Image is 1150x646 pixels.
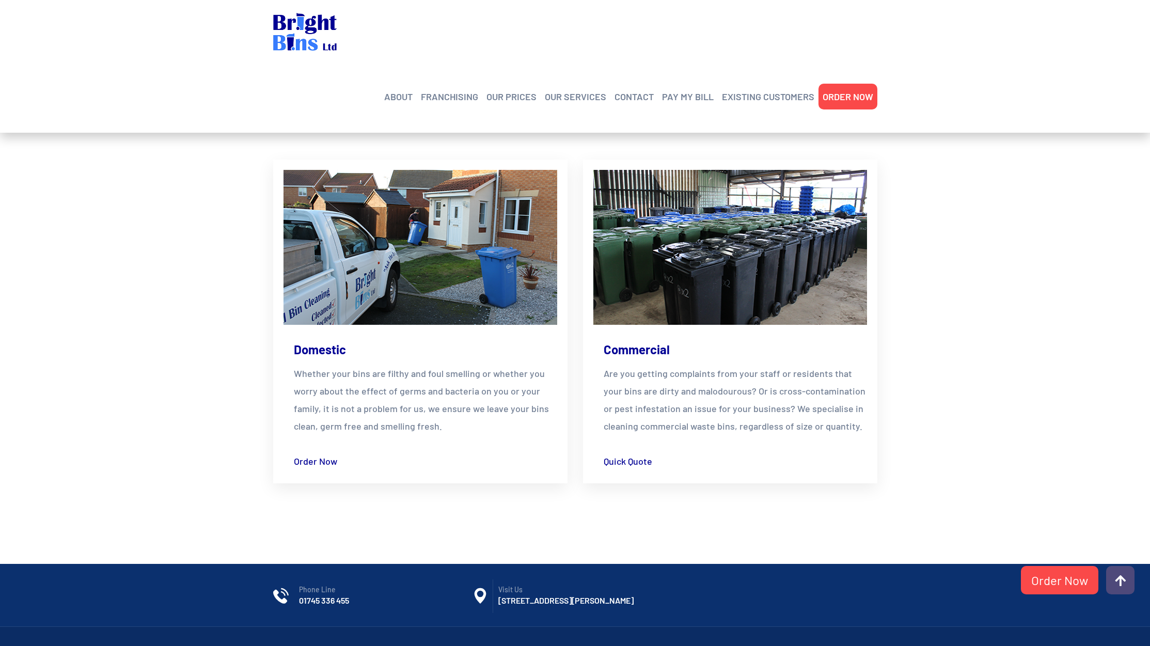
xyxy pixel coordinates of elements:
[421,89,478,104] a: FRANCHISING
[604,365,867,435] p: Are you getting complaints from your staff or residents that your bins are dirty and malodourous?...
[384,89,413,104] a: ABOUT
[294,365,557,435] p: Whether your bins are filthy and foul smelling or whether you worry about the effect of germs and...
[486,89,537,104] a: OUR PRICES
[1021,566,1098,594] a: Order Now
[294,452,337,470] a: Order Now
[299,585,472,595] span: Phone Line
[662,89,714,104] a: PAY MY BILL
[722,89,814,104] a: EXISTING CUSTOMERS
[545,89,606,104] a: OUR SERVICES
[604,341,670,358] a: Commercial
[615,89,654,104] a: CONTACT
[823,89,873,104] a: ORDER NOW
[498,585,672,595] span: Visit Us
[294,341,346,358] a: Domestic
[498,595,672,606] h6: [STREET_ADDRESS][PERSON_NAME]
[604,452,652,470] a: Quick Quote
[299,595,349,606] a: 01745 336 455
